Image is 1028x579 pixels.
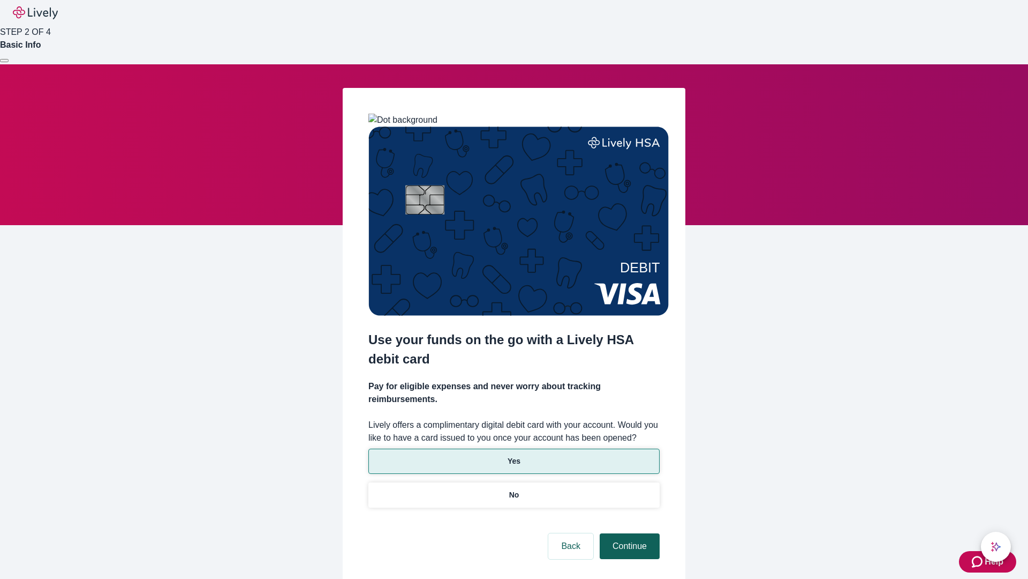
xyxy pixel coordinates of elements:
svg: Lively AI Assistant [991,541,1001,552]
img: Debit card [368,127,669,316]
img: Lively [13,6,58,19]
button: chat [981,532,1011,562]
span: Help [985,555,1003,568]
p: No [509,489,519,501]
button: Continue [600,533,660,559]
button: No [368,482,660,508]
p: Yes [508,456,520,467]
svg: Zendesk support icon [972,555,985,568]
h2: Use your funds on the go with a Lively HSA debit card [368,330,660,369]
img: Dot background [368,114,437,127]
button: Back [548,533,593,559]
button: Zendesk support iconHelp [959,551,1016,573]
label: Lively offers a complimentary digital debit card with your account. Would you like to have a card... [368,419,660,444]
h4: Pay for eligible expenses and never worry about tracking reimbursements. [368,380,660,406]
button: Yes [368,449,660,474]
